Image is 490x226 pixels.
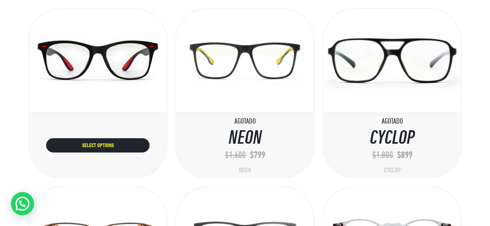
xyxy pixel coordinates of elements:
[372,151,393,160] bdi: 1,800
[46,138,150,152] a: Select options for “Ranger”
[225,151,246,160] bdi: 1,600
[383,167,401,174] a: Cyclop
[176,115,314,129] div: Agotado
[397,151,412,160] bdi: 899
[249,151,265,160] bdi: 799
[239,167,251,174] a: Neon
[372,151,376,160] span: $
[176,127,314,151] h1: Neon
[225,151,229,160] span: $
[323,115,461,129] div: Agotado
[323,127,461,151] h1: Cyclop
[249,151,253,160] span: $
[397,151,401,160] span: $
